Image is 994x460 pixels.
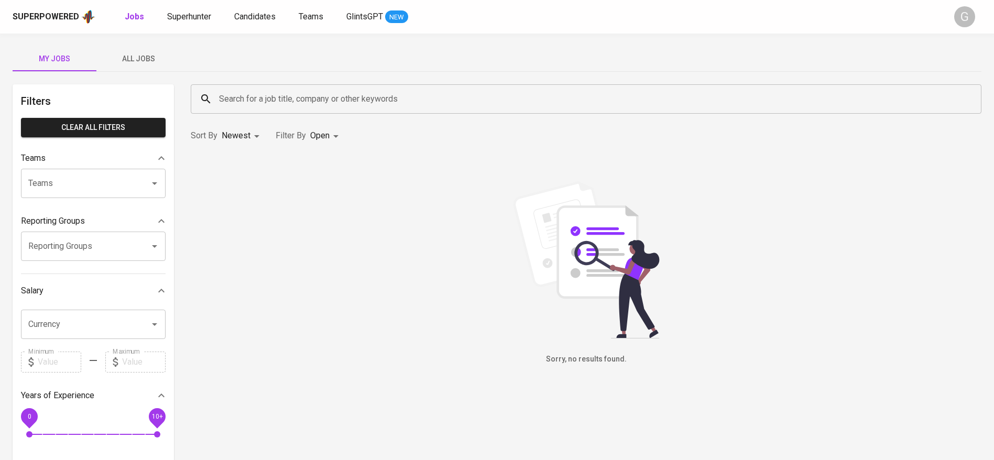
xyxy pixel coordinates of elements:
[299,12,323,21] span: Teams
[38,352,81,373] input: Value
[147,317,162,332] button: Open
[27,412,31,420] span: 0
[125,12,144,21] b: Jobs
[21,152,46,165] p: Teams
[21,385,166,406] div: Years of Experience
[122,352,166,373] input: Value
[21,389,94,402] p: Years of Experience
[234,12,276,21] span: Candidates
[21,215,85,227] p: Reporting Groups
[954,6,975,27] div: G
[234,10,278,24] a: Candidates
[191,129,217,142] p: Sort By
[151,412,162,420] span: 10+
[167,12,211,21] span: Superhunter
[222,129,250,142] p: Newest
[222,126,263,146] div: Newest
[147,239,162,254] button: Open
[167,10,213,24] a: Superhunter
[191,354,981,365] h6: Sorry, no results found.
[299,10,325,24] a: Teams
[81,9,95,25] img: app logo
[508,181,665,338] img: file_searching.svg
[310,130,330,140] span: Open
[13,9,95,25] a: Superpoweredapp logo
[103,52,174,65] span: All Jobs
[19,52,90,65] span: My Jobs
[21,118,166,137] button: Clear All filters
[125,10,146,24] a: Jobs
[346,12,383,21] span: GlintsGPT
[21,211,166,232] div: Reporting Groups
[21,284,43,297] p: Salary
[29,121,157,134] span: Clear All filters
[276,129,306,142] p: Filter By
[310,126,342,146] div: Open
[385,12,408,23] span: NEW
[21,280,166,301] div: Salary
[13,11,79,23] div: Superpowered
[21,93,166,109] h6: Filters
[147,176,162,191] button: Open
[21,148,166,169] div: Teams
[346,10,408,24] a: GlintsGPT NEW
